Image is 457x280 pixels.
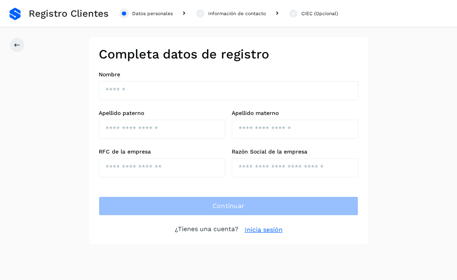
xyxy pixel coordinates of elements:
[29,8,109,19] span: Registro Clientes
[232,148,358,155] label: Razón Social de la empresa
[232,110,358,117] label: Apellido materno
[99,196,358,216] button: Continuar
[132,10,173,17] div: Datos personales
[99,148,225,155] label: RFC de la empresa
[301,10,338,17] div: CIEC (Opcional)
[99,71,358,78] label: Nombre
[99,47,358,62] h2: Completa datos de registro
[208,10,266,17] div: Información de contacto
[245,225,283,235] a: Inicia sesión
[99,110,225,117] label: Apellido paterno
[213,202,245,210] span: Continuar
[175,225,238,235] p: ¿Tienes una cuenta?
